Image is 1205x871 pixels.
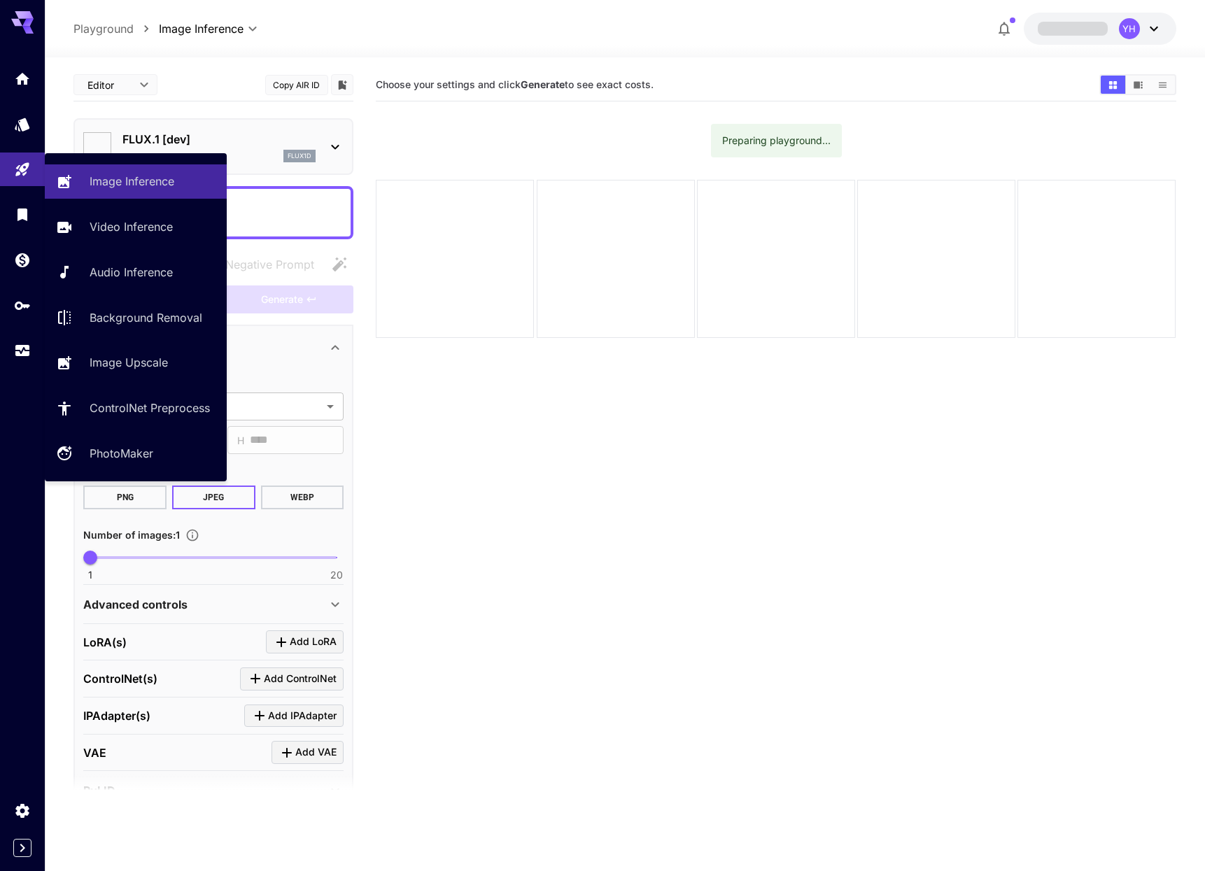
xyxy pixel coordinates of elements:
p: Background Removal [90,309,202,326]
span: Add IPAdapter [268,707,337,725]
div: Preparing playground... [722,128,831,153]
a: Image Inference [45,164,227,199]
p: Image Upscale [90,354,168,371]
p: ControlNet Preprocess [90,399,210,416]
p: Image Inference [90,173,174,190]
span: Editor [87,78,131,92]
div: Usage [14,342,31,360]
button: Copy AIR ID [265,75,328,95]
p: FLUX.1 [dev] [122,131,316,148]
button: Specify how many images to generate in a single request. Each image generation will be charged se... [180,528,205,542]
button: Click to add VAE [272,741,344,764]
p: ControlNet(s) [83,670,157,687]
a: ControlNet Preprocess [45,391,227,425]
button: Show media in video view [1126,76,1150,94]
div: Show media in grid viewShow media in video viewShow media in list view [1099,74,1176,95]
div: Settings [14,802,31,819]
span: 20 [330,568,343,582]
div: Playground [14,161,31,178]
span: Add VAE [295,744,337,761]
div: API Keys [14,297,31,314]
button: PNG [83,486,167,509]
span: Number of images : 1 [83,529,180,541]
button: WEBP [261,486,344,509]
button: Click to add LoRA [266,630,344,653]
span: Negative prompts are not compatible with the selected model. [197,255,325,273]
a: PhotoMaker [45,437,227,471]
div: Home [14,70,31,87]
button: Show media in list view [1150,76,1175,94]
span: Image Inference [159,20,244,37]
button: Click to add ControlNet [240,667,344,691]
a: Audio Inference [45,255,227,290]
p: LoRA(s) [83,634,127,651]
p: IPAdapter(s) [83,707,150,724]
button: Show media in grid view [1101,76,1125,94]
button: Click to add IPAdapter [244,704,344,728]
span: Add ControlNet [264,670,337,688]
span: Choose your settings and click to see exact costs. [376,78,654,90]
a: Video Inference [45,210,227,244]
p: Audio Inference [90,264,173,281]
button: JPEG [172,486,255,509]
span: H [237,432,244,448]
div: Library [14,206,31,223]
div: YH [1119,18,1140,39]
a: Background Removal [45,300,227,334]
a: Image Upscale [45,346,227,380]
p: Video Inference [90,218,173,235]
span: 1 [88,568,92,582]
span: Negative Prompt [225,256,314,273]
p: VAE [83,744,106,761]
button: Add to library [336,76,348,93]
p: Advanced controls [83,596,188,613]
button: Expand sidebar [13,839,31,857]
p: flux1d [288,151,311,161]
p: Playground [73,20,134,37]
span: Add LoRA [290,633,337,651]
div: Models [14,115,31,133]
div: Wallet [14,251,31,269]
b: Generate [521,78,565,90]
p: PhotoMaker [90,445,153,462]
nav: breadcrumb [73,20,159,37]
